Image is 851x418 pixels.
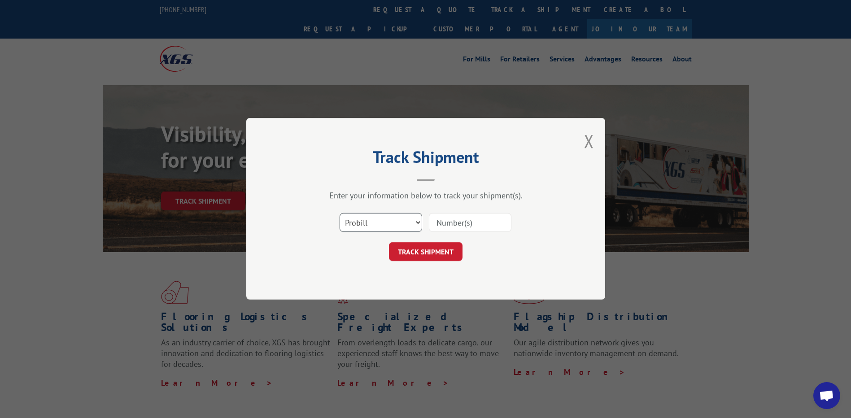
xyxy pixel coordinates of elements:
[584,129,594,153] button: Close modal
[291,191,560,201] div: Enter your information below to track your shipment(s).
[291,151,560,168] h2: Track Shipment
[813,382,840,409] div: Open chat
[389,243,463,261] button: TRACK SHIPMENT
[429,213,511,232] input: Number(s)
